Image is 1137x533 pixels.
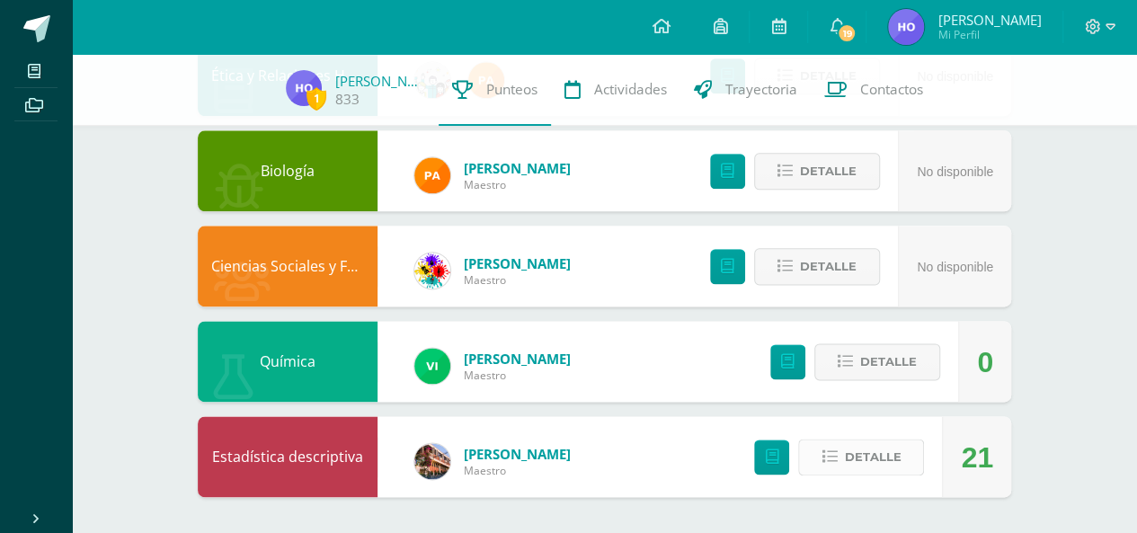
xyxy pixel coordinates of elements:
[464,177,571,192] span: Maestro
[860,345,917,378] span: Detalle
[414,253,450,289] img: d0a5be8572cbe4fc9d9d910beeabcdaa.png
[754,153,880,190] button: Detalle
[798,439,924,475] button: Detalle
[937,27,1041,42] span: Mi Perfil
[286,70,322,106] img: c132ae1ba878e114016cacd6134534ba.png
[551,54,680,126] a: Actividades
[198,416,378,497] div: Estadística descriptiva
[800,250,857,283] span: Detalle
[414,157,450,193] img: 81049356b3b16f348f04480ea0cb6817.png
[917,164,993,179] span: No disponible
[464,445,571,463] a: [PERSON_NAME]
[198,226,378,306] div: Ciencias Sociales y Formación Ciudadana 5
[335,72,425,90] a: [PERSON_NAME]
[414,348,450,384] img: a241c2b06c5b4daf9dd7cbc5f490cd0f.png
[961,417,993,498] div: 21
[917,260,993,274] span: No disponible
[754,248,880,285] button: Detalle
[486,80,537,99] span: Punteos
[464,463,571,478] span: Maestro
[335,90,360,109] a: 833
[888,9,924,45] img: c132ae1ba878e114016cacd6134534ba.png
[811,54,937,126] a: Contactos
[860,80,923,99] span: Contactos
[725,80,797,99] span: Trayectoria
[800,155,857,188] span: Detalle
[837,23,857,43] span: 19
[977,322,993,403] div: 0
[198,321,378,402] div: Química
[198,130,378,211] div: Biología
[414,443,450,479] img: 0a4f8d2552c82aaa76f7aefb013bc2ce.png
[464,254,571,272] a: [PERSON_NAME]
[680,54,811,126] a: Trayectoria
[464,272,571,288] span: Maestro
[594,80,667,99] span: Actividades
[306,87,326,110] span: 1
[844,440,901,474] span: Detalle
[464,350,571,368] a: [PERSON_NAME]
[439,54,551,126] a: Punteos
[464,368,571,383] span: Maestro
[464,159,571,177] a: [PERSON_NAME]
[814,343,940,380] button: Detalle
[937,11,1041,29] span: [PERSON_NAME]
